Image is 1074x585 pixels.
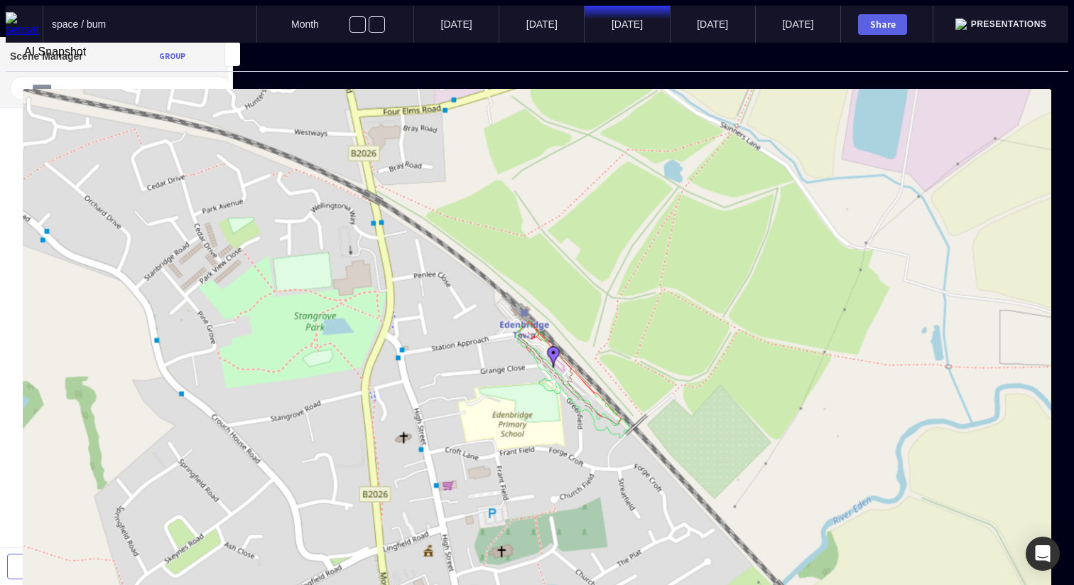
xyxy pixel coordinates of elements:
img: presentation.svg [955,18,967,30]
span: Presentations [971,19,1047,29]
mapp-timeline-period: [DATE] [499,6,584,43]
img: sensat [6,12,43,36]
div: AI Snapshot [6,43,1068,58]
mapp-timeline-period: [DATE] [584,6,669,43]
mapp-timeline-period: [DATE] [755,6,840,43]
span: Month [291,18,319,30]
span: space / bum [52,18,106,30]
button: Share [858,14,907,35]
div: Share [864,19,901,29]
mapp-timeline-period: [DATE] [670,6,755,43]
div: Open Intercom Messenger [1026,537,1060,571]
mapp-timeline-period: [DATE] [413,6,499,43]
